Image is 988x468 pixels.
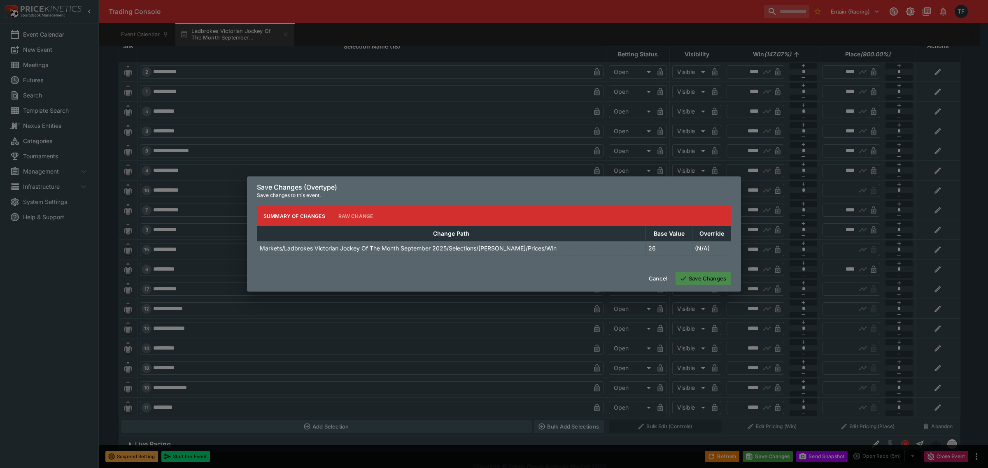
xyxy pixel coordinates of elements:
[257,191,731,199] p: Save changes to this event.
[257,183,731,192] h6: Save Changes (Overtype)
[260,244,557,253] p: Markets/Ladbrokes Victorian Jockey Of The Month September 2025/Selections/[PERSON_NAME]/Prices/Win
[645,241,692,255] td: 26
[257,206,332,226] button: Summary of Changes
[644,272,672,285] button: Cancel
[676,272,731,285] button: Save Changes
[692,241,731,255] td: (N/A)
[645,226,692,241] th: Base Value
[332,206,380,226] button: Raw Change
[257,226,646,241] th: Change Path
[692,226,731,241] th: Override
